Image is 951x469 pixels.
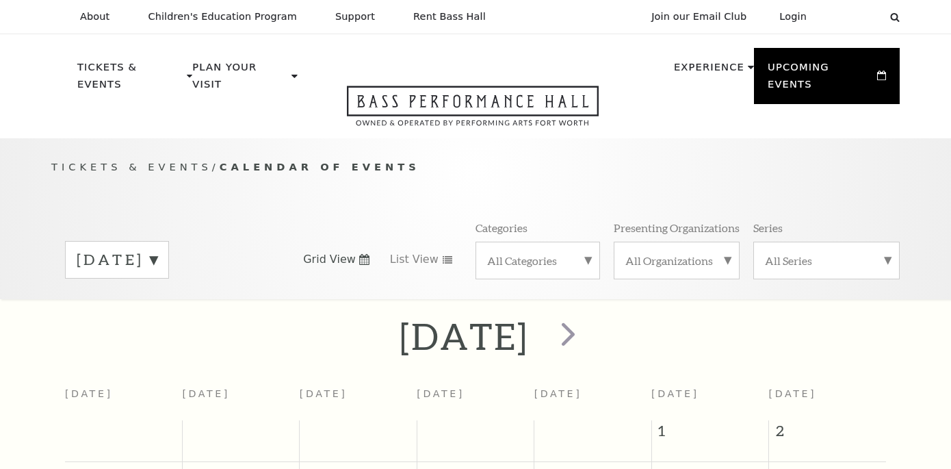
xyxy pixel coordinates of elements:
[148,11,297,23] p: Children's Education Program
[674,59,744,84] p: Experience
[77,249,157,270] label: [DATE]
[417,380,534,420] th: [DATE]
[300,380,417,420] th: [DATE]
[614,220,740,235] p: Presenting Organizations
[80,11,109,23] p: About
[65,380,182,420] th: [DATE]
[652,420,768,448] span: 1
[534,380,651,420] th: [DATE]
[413,11,486,23] p: Rent Bass Hall
[77,59,183,101] p: Tickets & Events
[769,388,817,399] span: [DATE]
[542,312,592,361] button: next
[829,10,877,23] select: Select:
[303,252,356,267] span: Grid View
[625,253,728,268] label: All Organizations
[390,252,439,267] span: List View
[765,253,888,268] label: All Series
[182,380,299,420] th: [DATE]
[335,11,375,23] p: Support
[768,59,874,101] p: Upcoming Events
[753,220,783,235] p: Series
[51,161,212,173] span: Tickets & Events
[475,220,527,235] p: Categories
[651,388,699,399] span: [DATE]
[220,161,420,173] span: Calendar of Events
[487,253,588,268] label: All Categories
[192,59,288,101] p: Plan Your Visit
[769,420,886,448] span: 2
[51,159,900,176] p: /
[400,314,529,358] h2: [DATE]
